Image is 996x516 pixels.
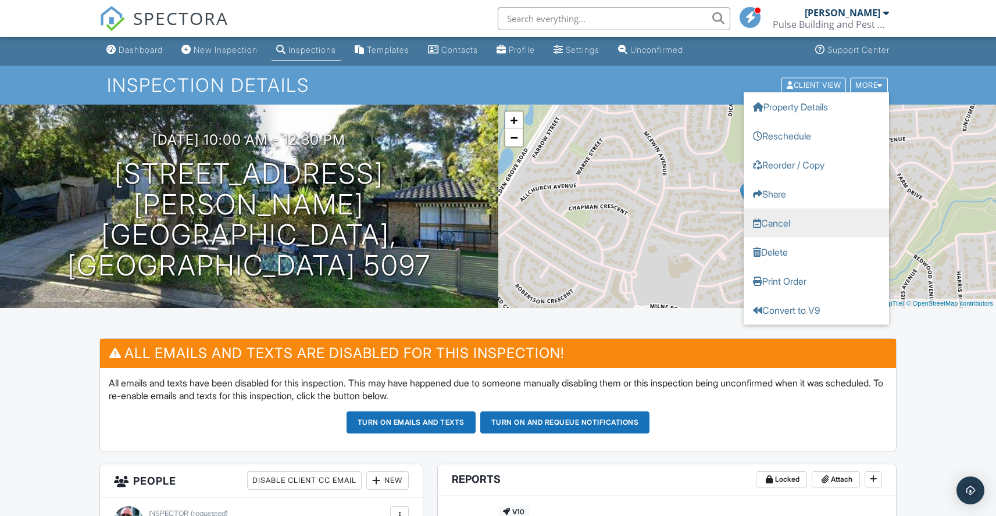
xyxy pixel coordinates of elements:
[956,476,984,504] div: Open Intercom Messenger
[510,130,517,145] span: −
[480,411,650,433] button: Turn on and Requeue Notifications
[613,40,688,61] a: Unconfirmed
[441,45,478,55] div: Contacts
[152,132,345,148] h3: [DATE] 10:00 am - 12:30 pm
[827,45,890,55] div: Support Center
[366,471,409,490] div: New
[744,150,889,179] a: Reorder / Copy
[177,40,262,61] a: New Inspection
[505,112,523,129] a: Zoom in
[288,45,336,55] div: Inspections
[119,45,163,55] div: Dashboard
[906,300,993,307] a: © OpenStreetMap contributors
[744,121,889,150] a: Reschedule
[350,40,414,61] a: Templates
[133,6,229,30] span: SPECTORA
[498,7,730,30] input: Search everything...
[247,471,362,490] div: Disable Client CC Email
[811,40,894,61] a: Support Center
[510,113,517,127] span: +
[566,45,599,55] div: Settings
[423,40,483,61] a: Contacts
[805,7,880,19] div: [PERSON_NAME]
[109,377,887,403] p: All emails and texts have been disabled for this inspection. This may have happened due to someon...
[100,339,895,367] h3: All emails and texts are disabled for this inspection!
[19,159,480,281] h1: [STREET_ADDRESS][PERSON_NAME] [GEOGRAPHIC_DATA], [GEOGRAPHIC_DATA] 5097
[100,464,423,497] h3: People
[102,40,167,61] a: Dashboard
[99,6,125,31] img: The Best Home Inspection Software - Spectora
[744,208,889,237] a: Cancel
[744,237,889,266] a: Delete
[505,129,523,146] a: Zoom out
[99,16,229,40] a: SPECTORA
[773,19,889,30] div: Pulse Building and Pest Services
[492,40,540,61] a: Profile
[630,45,683,55] div: Unconfirmed
[347,411,476,433] button: Turn on emails and texts
[272,40,341,61] a: Inspections
[744,295,889,324] a: Convert to V9
[780,80,849,89] a: Client View
[744,92,889,121] a: Property Details
[367,45,409,55] div: Templates
[107,75,889,95] h1: Inspection Details
[194,45,258,55] div: New Inspection
[509,45,535,55] div: Profile
[850,77,888,93] div: More
[549,40,604,61] a: Settings
[740,182,755,206] img: Marker
[781,77,846,93] div: Client View
[744,179,889,208] a: Share
[744,266,889,295] a: Print Order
